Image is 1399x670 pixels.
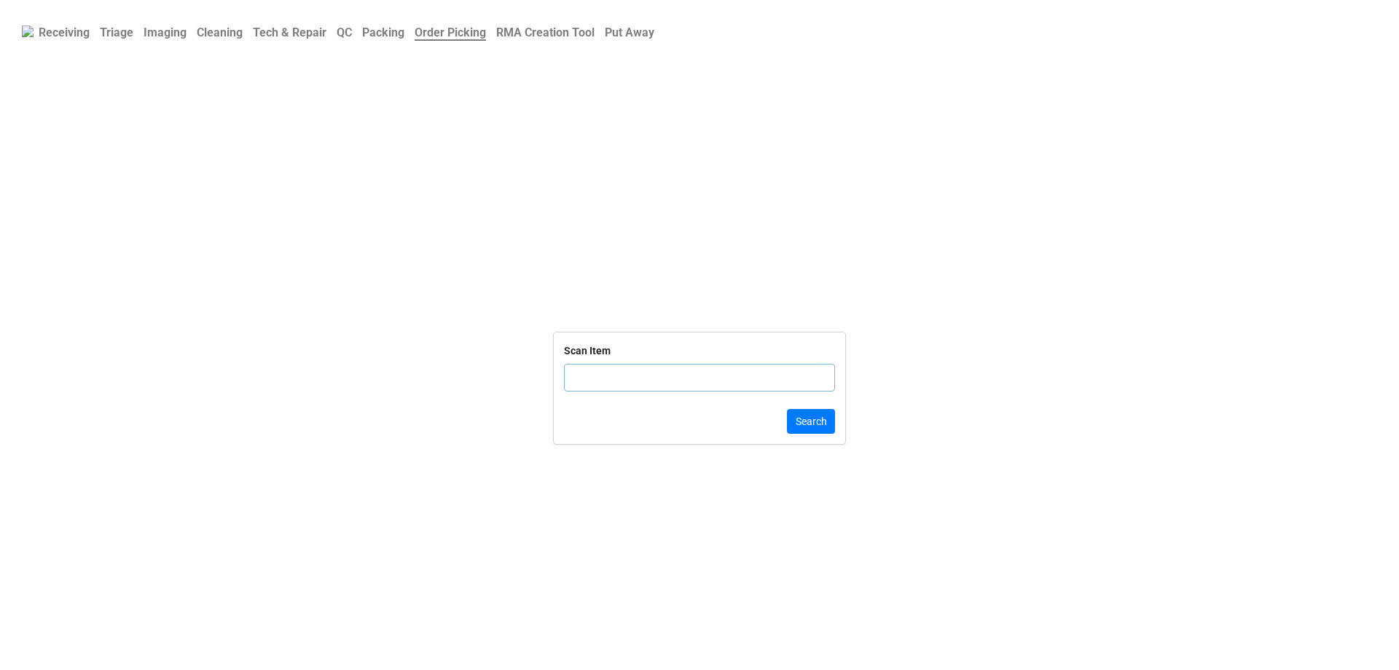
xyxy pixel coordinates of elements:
a: Cleaning [192,18,248,47]
b: Order Picking [415,26,486,41]
b: QC [337,26,352,39]
b: RMA Creation Tool [496,26,595,39]
b: Put Away [605,26,654,39]
button: Search [787,409,835,434]
a: Order Picking [409,18,491,47]
b: Receiving [39,26,90,39]
a: RMA Creation Tool [491,18,600,47]
a: QC [332,18,357,47]
b: Tech & Repair [253,26,326,39]
b: Imaging [144,26,187,39]
b: Packing [362,26,404,39]
a: Triage [95,18,138,47]
b: Triage [100,26,133,39]
b: Cleaning [197,26,243,39]
a: Packing [357,18,409,47]
a: Receiving [34,18,95,47]
img: RexiLogo.png [22,26,34,37]
a: Tech & Repair [248,18,332,47]
div: Scan Item [564,343,611,359]
a: Imaging [138,18,192,47]
a: Put Away [600,18,659,47]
